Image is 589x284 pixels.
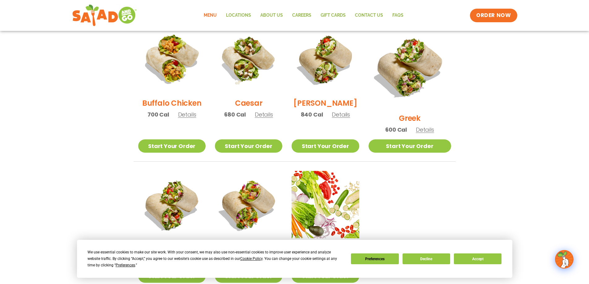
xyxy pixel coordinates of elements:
a: Start Your Order [369,139,451,153]
a: Start Your Order [138,139,206,153]
button: Accept [454,253,502,264]
a: FAQs [388,8,408,23]
span: Details [332,111,350,118]
img: Product photo for Cobb Wrap [292,26,359,93]
span: 680 Cal [224,110,246,119]
img: Product photo for Jalapeño Ranch Wrap [138,171,206,238]
span: Details [416,126,434,134]
button: Decline [403,253,450,264]
h2: [PERSON_NAME] [293,98,357,108]
span: 840 Cal [301,110,323,119]
a: Start Your Order [292,139,359,153]
a: ORDER NOW [470,9,517,22]
a: Careers [288,8,316,23]
span: Details [255,111,273,118]
a: Start Your Order [215,139,282,153]
img: wpChatIcon [556,251,573,268]
span: Details [178,111,196,118]
img: Product photo for Thai Wrap [215,171,282,238]
span: Cookie Policy [240,256,262,261]
img: new-SAG-logo-768×292 [72,3,137,28]
a: About Us [256,8,288,23]
span: Preferences [116,263,135,267]
img: Product photo for Buffalo Chicken Wrap [138,26,206,93]
img: Product photo for Build Your Own [292,171,359,238]
a: Contact Us [350,8,388,23]
h2: Caesar [235,98,262,108]
div: Cookie Consent Prompt [77,240,512,278]
a: GIFT CARDS [316,8,350,23]
img: Product photo for Greek Wrap [369,26,451,108]
button: Preferences [351,253,399,264]
a: Locations [221,8,256,23]
h2: Greek [399,113,420,124]
span: 600 Cal [385,125,407,134]
img: Product photo for Caesar Wrap [215,26,282,93]
h2: Buffalo Chicken [142,98,201,108]
div: We use essential cookies to make our site work. With your consent, we may also use non-essential ... [87,249,344,269]
nav: Menu [199,8,408,23]
a: Menu [199,8,221,23]
span: ORDER NOW [476,12,511,19]
span: 700 Cal [147,110,169,119]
